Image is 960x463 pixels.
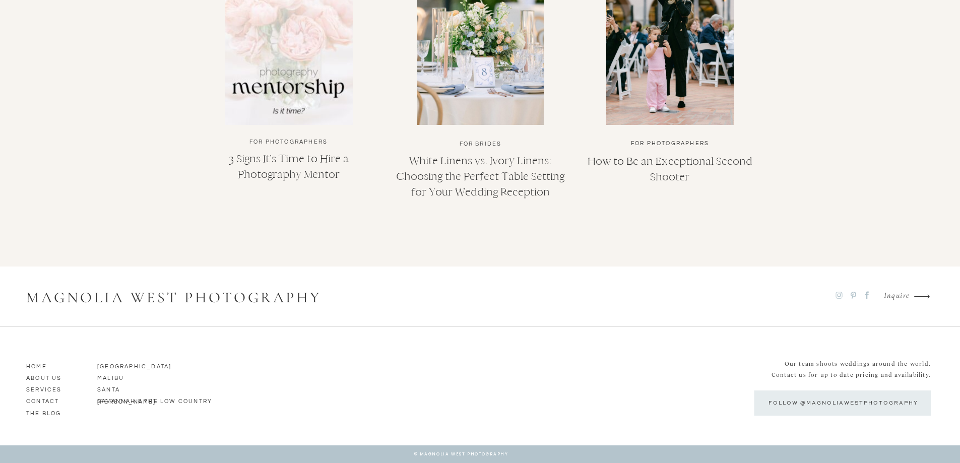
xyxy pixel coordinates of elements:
[588,155,752,183] a: How to Be an Exceptional Second Shooter
[26,361,84,370] a: HOME
[414,451,547,460] a: © magnolia west photography
[631,141,709,146] a: For Photographers
[26,284,351,308] a: magnolia west photography
[26,372,84,381] a: ABOUT us
[26,408,84,417] a: the blog
[97,384,173,393] a: SANTA [PERSON_NAME]
[97,395,230,405] a: SAVANNAH & THE LOW COUNTRY
[460,141,502,147] a: For Brides
[876,291,910,304] a: Inquire
[97,372,155,381] a: MALIBU
[97,361,155,370] a: [GEOGRAPHIC_DATA]
[26,395,84,405] a: contact
[396,154,564,199] a: White Linens vs. Ivory Linens: Choosing the Perfect Table Setting for Your Wedding Reception
[229,152,349,181] a: 3 Signs It’s Time to Hire a Photography Mentor
[713,358,931,385] p: Our team shoots weddings around the world. Contact us for up to date pricing and availability.
[26,384,84,393] a: services
[767,399,920,408] a: follow @magnoliawestphotography
[249,139,328,145] a: For Photographers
